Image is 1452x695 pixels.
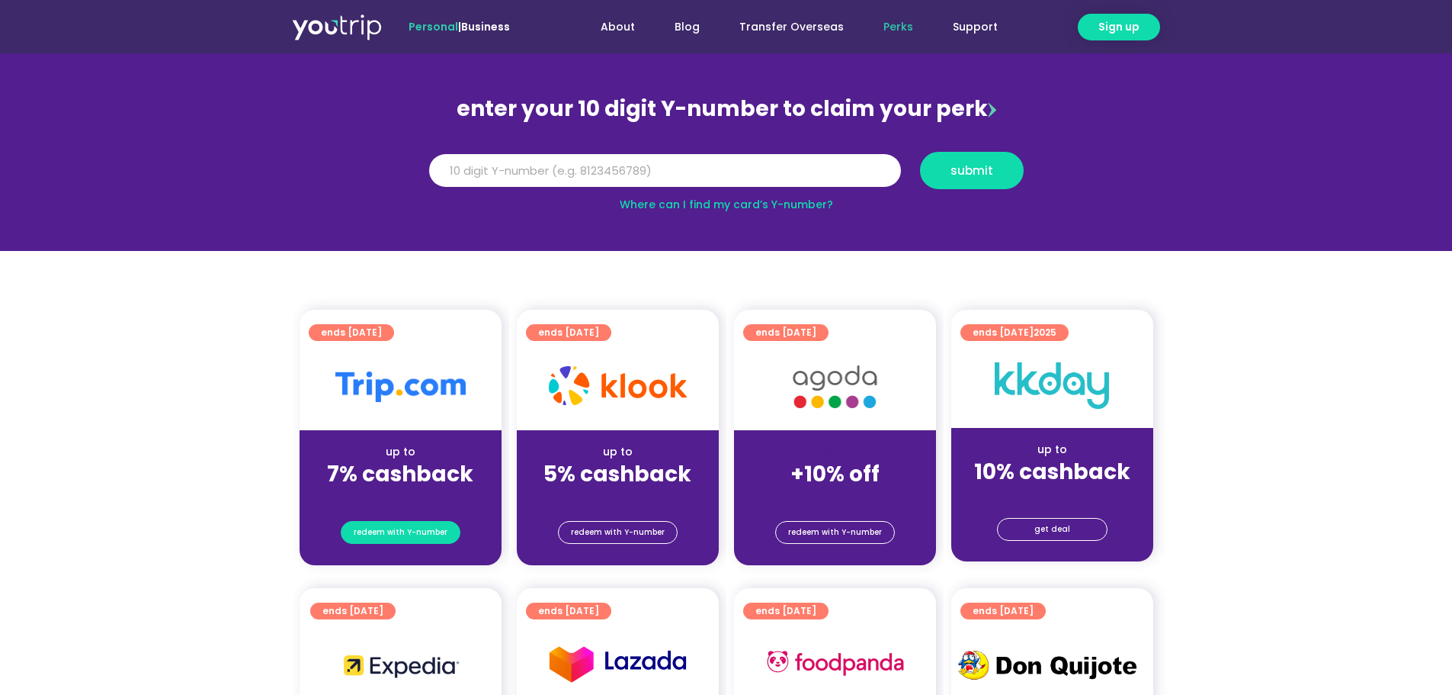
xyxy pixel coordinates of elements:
[571,522,665,543] span: redeem with Y-number
[973,324,1056,341] span: ends [DATE]
[526,324,611,341] a: ends [DATE]
[933,13,1018,41] a: Support
[409,19,510,34] span: |
[821,444,849,459] span: up to
[743,324,829,341] a: ends [DATE]
[960,603,1046,619] a: ends [DATE]
[526,603,611,619] a: ends [DATE]
[322,603,383,619] span: ends [DATE]
[309,324,394,341] a: ends [DATE]
[327,459,473,489] strong: 7% cashback
[538,603,599,619] span: ends [DATE]
[1098,19,1139,35] span: Sign up
[1078,14,1160,40] a: Sign up
[421,89,1031,129] div: enter your 10 digit Y-number to claim your perk
[543,459,691,489] strong: 5% cashback
[960,324,1069,341] a: ends [DATE]2025
[529,444,707,460] div: up to
[963,442,1141,458] div: up to
[755,603,816,619] span: ends [DATE]
[341,521,460,544] a: redeem with Y-number
[409,19,458,34] span: Personal
[963,486,1141,502] div: (for stays only)
[743,603,829,619] a: ends [DATE]
[354,522,447,543] span: redeem with Y-number
[1034,326,1056,339] span: 2025
[321,324,382,341] span: ends [DATE]
[620,197,833,212] a: Where can I find my card’s Y-number?
[538,324,599,341] span: ends [DATE]
[746,488,924,504] div: (for stays only)
[429,152,1024,201] form: Y Number
[581,13,655,41] a: About
[864,13,933,41] a: Perks
[973,603,1034,619] span: ends [DATE]
[529,488,707,504] div: (for stays only)
[312,444,489,460] div: up to
[755,324,816,341] span: ends [DATE]
[429,154,901,188] input: 10 digit Y-number (e.g. 8123456789)
[310,603,396,619] a: ends [DATE]
[974,457,1130,487] strong: 10% cashback
[1034,519,1070,540] span: get deal
[558,521,678,544] a: redeem with Y-number
[950,165,993,176] span: submit
[461,19,510,34] a: Business
[790,459,880,489] strong: +10% off
[997,518,1107,541] a: get deal
[920,152,1024,189] button: submit
[788,522,882,543] span: redeem with Y-number
[551,13,1018,41] nav: Menu
[775,521,895,544] a: redeem with Y-number
[720,13,864,41] a: Transfer Overseas
[312,488,489,504] div: (for stays only)
[655,13,720,41] a: Blog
